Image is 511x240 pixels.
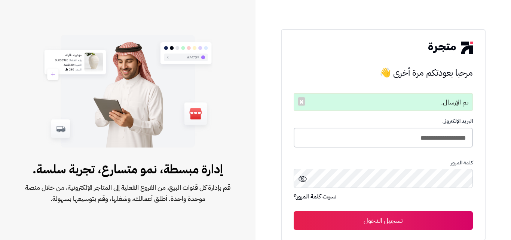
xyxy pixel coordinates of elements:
p: كلمة المرور [294,160,472,166]
p: البريد الإلكترونى [294,118,472,124]
div: تم الإرسال. [294,93,472,111]
a: نسيت كلمة المرور؟ [294,192,336,203]
span: قم بإدارة كل قنوات البيع، من الفروع الفعلية إلى المتاجر الإلكترونية، من خلال منصة موحدة واحدة. أط... [24,182,232,204]
h3: مرحبا بعودتكم مرة أخرى 👋 [294,65,472,80]
span: إدارة مبسطة، نمو متسارع، تجربة سلسة. [24,160,232,178]
button: تسجيل الدخول [294,211,472,230]
img: logo-2.png [428,42,472,54]
button: × [298,97,305,106]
